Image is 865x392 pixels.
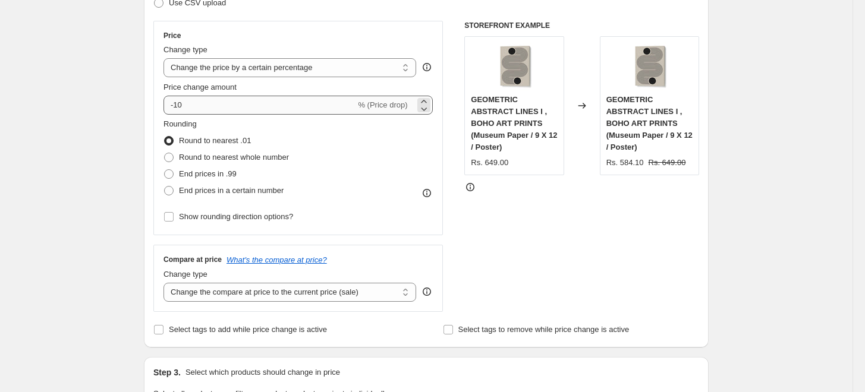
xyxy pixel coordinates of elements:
[163,255,222,264] h3: Compare at price
[358,100,407,109] span: % (Price drop)
[606,157,644,169] div: Rs. 584.10
[179,153,289,162] span: Round to nearest whole number
[606,95,693,151] span: GEOMETRIC ABSTRACT LINES I , BOHO ART PRINTS (Museum Paper / 9 X 12 / Poster)
[163,119,197,128] span: Rounding
[179,169,237,178] span: End prices in .99
[458,325,630,334] span: Select tags to remove while price change is active
[421,286,433,298] div: help
[625,43,673,90] img: gallerywrap-resized_212f066c-7c3d-4415-9b16-553eb73bee29_80x.jpg
[163,83,237,91] span: Price change amount
[163,45,207,54] span: Change type
[471,95,557,151] span: GEOMETRIC ABSTRACT LINES I , BOHO ART PRINTS (Museum Paper / 9 X 12 / Poster)
[153,366,181,378] h2: Step 3.
[163,31,181,40] h3: Price
[169,325,327,334] span: Select tags to add while price change is active
[179,212,293,221] span: Show rounding direction options?
[227,255,327,264] button: What's the compare at price?
[179,186,284,195] span: End prices in a certain number
[471,157,508,169] div: Rs. 649.00
[185,366,340,378] p: Select which products should change in price
[649,157,686,169] strike: Rs. 649.00
[421,61,433,73] div: help
[163,96,356,115] input: -15
[490,43,538,90] img: gallerywrap-resized_212f066c-7c3d-4415-9b16-553eb73bee29_80x.jpg
[464,21,699,30] h6: STOREFRONT EXAMPLE
[163,270,207,279] span: Change type
[179,136,251,145] span: Round to nearest .01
